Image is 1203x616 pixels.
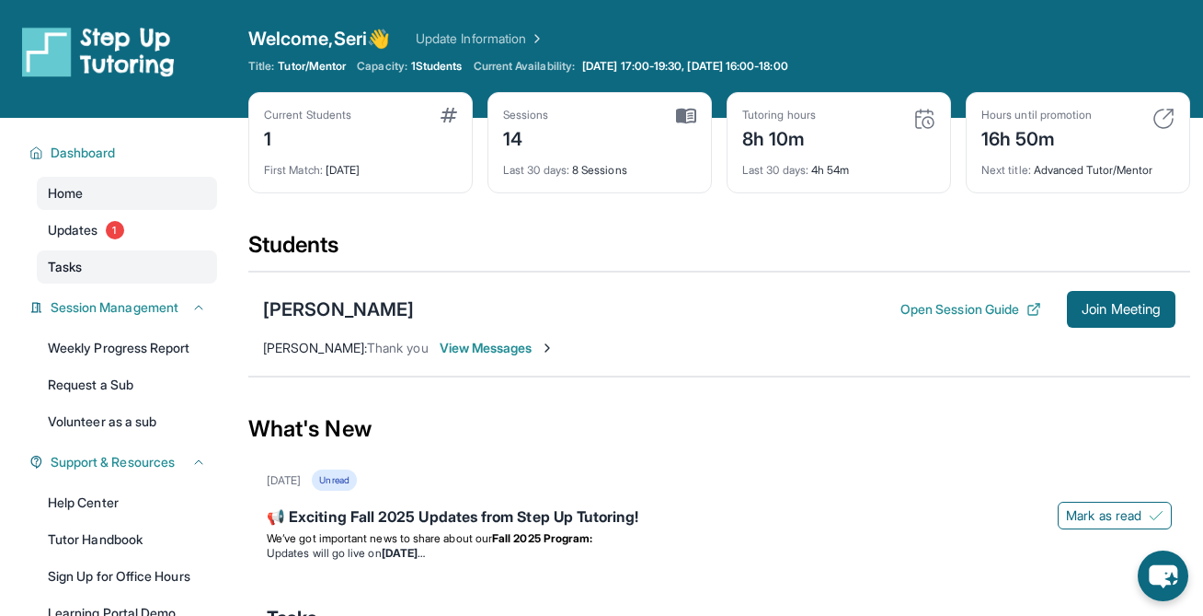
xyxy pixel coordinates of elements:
[264,163,323,177] span: First Match :
[503,108,549,122] div: Sessions
[263,296,414,322] div: [PERSON_NAME]
[267,531,492,545] span: We’ve got important news to share about our
[981,163,1031,177] span: Next title :
[416,29,544,48] a: Update Information
[540,341,555,355] img: Chevron-Right
[1066,506,1141,525] span: Mark as read
[248,59,274,74] span: Title:
[367,340,429,355] span: Thank you
[248,230,1190,271] div: Students
[503,152,696,178] div: 8 Sessions
[264,122,351,152] div: 1
[742,108,816,122] div: Tutoring hours
[37,405,217,438] a: Volunteer as a sub
[312,470,356,491] div: Unread
[1152,108,1174,130] img: card
[492,531,592,545] strong: Fall 2025 Program:
[37,486,217,519] a: Help Center
[440,339,555,357] span: View Messages
[742,152,935,178] div: 4h 54m
[37,523,217,556] a: Tutor Handbook
[51,144,116,162] span: Dashboard
[51,298,178,317] span: Session Management
[37,368,217,401] a: Request a Sub
[22,26,175,77] img: logo
[248,26,390,52] span: Welcome, Seri 👋
[1058,502,1172,529] button: Mark as read
[1082,304,1161,315] span: Join Meeting
[106,221,124,239] span: 1
[742,163,808,177] span: Last 30 days :
[411,59,463,74] span: 1 Students
[263,340,367,355] span: [PERSON_NAME] :
[1149,508,1163,523] img: Mark as read
[1138,551,1188,601] button: chat-button
[43,298,206,317] button: Session Management
[37,177,217,210] a: Home
[48,221,98,239] span: Updates
[474,59,575,74] span: Current Availability:
[51,453,175,471] span: Support & Resources
[981,122,1092,152] div: 16h 50m
[357,59,407,74] span: Capacity:
[1067,291,1175,328] button: Join Meeting
[441,108,457,122] img: card
[582,59,788,74] span: [DATE] 17:00-19:30, [DATE] 16:00-18:00
[37,250,217,284] a: Tasks
[526,29,544,48] img: Chevron Right
[503,163,569,177] span: Last 30 days :
[278,59,346,74] span: Tutor/Mentor
[37,214,217,247] a: Updates1
[264,152,457,178] div: [DATE]
[913,108,935,130] img: card
[900,300,1041,319] button: Open Session Guide
[37,560,217,593] a: Sign Up for Office Hours
[676,108,696,124] img: card
[37,331,217,365] a: Weekly Progress Report
[742,122,816,152] div: 8h 10m
[43,453,206,471] button: Support & Resources
[981,108,1092,122] div: Hours until promotion
[43,144,206,162] button: Dashboard
[503,122,549,152] div: 14
[48,258,82,276] span: Tasks
[267,473,301,488] div: [DATE]
[248,389,1190,470] div: What's New
[382,546,425,560] strong: [DATE]
[264,108,351,122] div: Current Students
[267,546,1172,561] li: Updates will go live on
[579,59,792,74] a: [DATE] 17:00-19:30, [DATE] 16:00-18:00
[48,184,83,203] span: Home
[267,506,1172,531] div: 📢 Exciting Fall 2025 Updates from Step Up Tutoring!
[981,152,1174,178] div: Advanced Tutor/Mentor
